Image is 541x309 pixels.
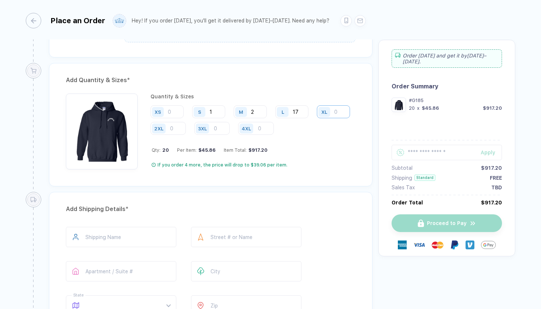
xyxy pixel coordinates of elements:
[132,18,329,24] div: Hey! If you order [DATE], you'll get it delivered by [DATE]–[DATE]. Need any help?
[466,240,474,249] img: Venmo
[491,185,502,190] div: TBD
[481,150,502,155] div: Apply
[392,83,502,90] div: Order Summary
[66,74,356,86] div: Add Quantity & Sizes
[490,175,502,181] div: FREE
[392,165,413,171] div: Subtotal
[409,98,502,103] div: #G185
[450,240,459,249] img: Paypal
[392,185,415,190] div: Sales Tax
[481,165,502,171] div: $917.20
[416,105,420,111] div: x
[422,105,439,111] div: $45.86
[242,126,251,131] div: 4XL
[432,239,443,251] img: master-card
[483,105,502,111] div: $917.20
[392,175,412,181] div: Shipping
[393,99,404,110] img: 1760472051696ksboh_nt_front.png
[247,147,268,153] div: $917.20
[481,238,496,252] img: GPay
[155,109,161,115] div: XS
[50,16,105,25] div: Place an Order
[282,109,284,115] div: L
[392,49,502,68] div: Order [DATE] and get it by [DATE]–[DATE] .
[471,145,502,160] button: Apply
[398,240,407,249] img: express
[414,175,435,181] div: Standard
[413,239,425,251] img: visa
[177,147,216,153] div: Per Item:
[198,126,207,131] div: 3XL
[151,94,356,99] div: Quantity & Sizes
[224,147,268,153] div: Item Total:
[392,200,423,206] div: Order Total
[113,14,126,27] img: user profile
[321,109,327,115] div: XL
[198,109,201,115] div: S
[70,97,134,162] img: 1760472051696ksboh_nt_front.png
[239,109,243,115] div: M
[481,200,502,206] div: $917.20
[154,126,163,131] div: 2XL
[197,147,216,153] div: $45.86
[66,203,356,215] div: Add Shipping Details
[160,147,169,153] span: 20
[158,162,287,168] div: If you order 4 more, the price will drop to $39.06 per item.
[409,105,415,111] div: 20
[152,147,169,153] div: Qty:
